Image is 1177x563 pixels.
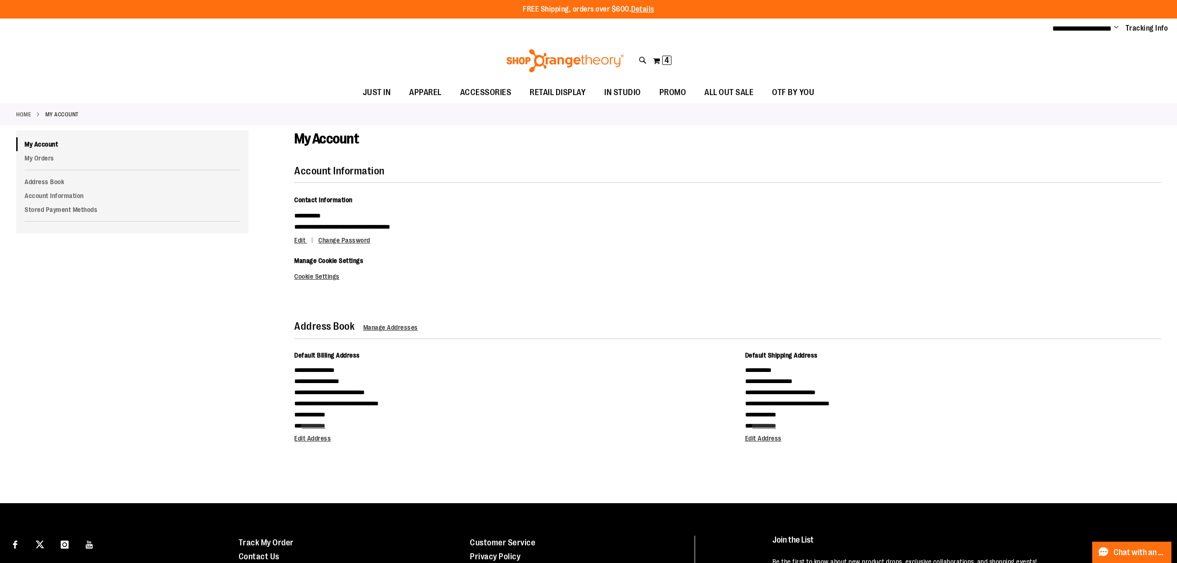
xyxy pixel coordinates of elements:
a: Visit our Instagram page [57,536,73,552]
span: Edit [294,237,305,244]
span: ALL OUT SALE [704,82,753,103]
strong: Account Information [294,165,385,177]
a: Visit our X page [32,536,48,552]
p: FREE Shipping, orders over $600. [523,4,654,15]
span: ACCESSORIES [460,82,512,103]
span: APPAREL [409,82,442,103]
a: Edit Address [745,435,782,442]
a: Account Information [16,189,248,203]
a: Change Password [318,237,370,244]
span: OTF BY YOU [772,82,814,103]
a: My Orders [16,151,248,165]
a: Edit Address [294,435,331,442]
a: My Account [16,137,248,151]
a: Customer Service [470,538,535,547]
a: Details [631,5,654,13]
span: RETAIL DISPLAY [530,82,586,103]
a: Visit our Facebook page [7,536,23,552]
span: PROMO [659,82,686,103]
span: Manage Cookie Settings [294,257,363,264]
a: Edit [294,237,317,244]
a: Track My Order [239,538,294,547]
a: Privacy Policy [470,552,520,561]
a: Tracking Info [1126,23,1168,33]
span: Contact Information [294,196,353,204]
a: Contact Us [239,552,279,561]
a: Address Book [16,175,248,189]
span: JUST IN [363,82,391,103]
span: 4 [664,56,669,65]
span: Chat with an Expert [1114,548,1166,557]
img: Shop Orangetheory [505,49,625,72]
button: Account menu [1114,24,1119,33]
img: Twitter [36,540,44,549]
span: My Account [294,131,359,147]
a: Home [16,110,31,119]
span: Default Billing Address [294,352,360,359]
span: Default Shipping Address [745,352,818,359]
strong: My Account [45,110,79,119]
a: Visit our Youtube page [82,536,98,552]
strong: Address Book [294,320,354,332]
span: IN STUDIO [604,82,641,103]
a: Cookie Settings [294,273,340,280]
h4: Join the List [772,536,1151,553]
a: Stored Payment Methods [16,203,248,217]
a: Manage Addresses [363,324,418,331]
button: Chat with an Expert [1092,542,1172,563]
